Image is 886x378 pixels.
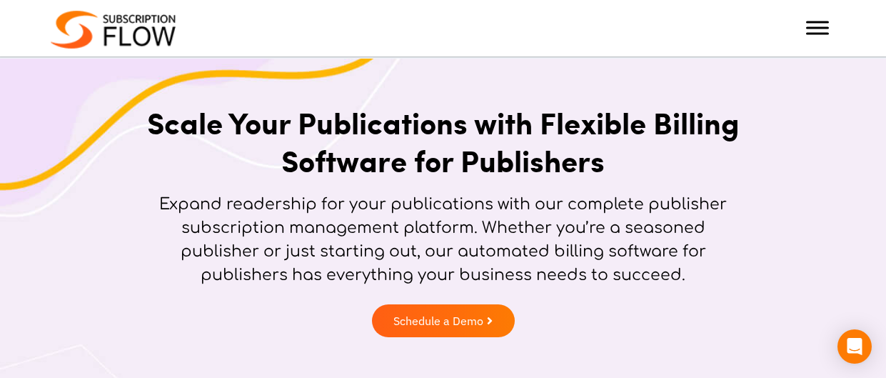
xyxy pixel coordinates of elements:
img: Subscriptionflow [51,11,176,49]
p: Expand readership for your publications with our complete publisher subscription management platf... [147,193,740,287]
a: Schedule a Demo [372,304,515,337]
h1: Scale Your Publications with Flexible Billing Software for Publishers [147,104,740,179]
button: Toggle Menu [806,21,829,35]
div: Open Intercom Messenger [837,329,872,364]
span: Schedule a Demo [393,315,483,327]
